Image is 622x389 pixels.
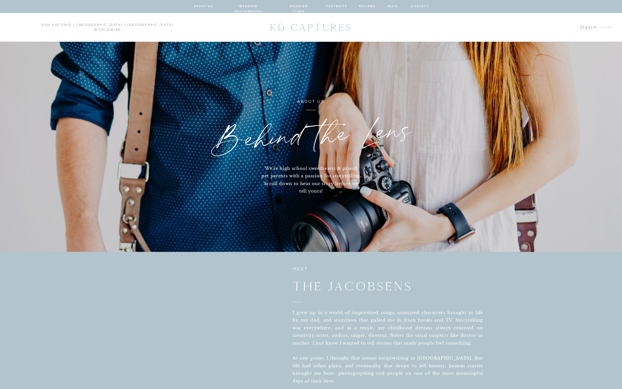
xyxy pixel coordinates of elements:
p: san antonio | [GEOGRAPHIC_DATA] | [GEOGRAPHIC_DATA] worldwide [9,23,206,32]
a: Inquire [458,23,597,32]
a: reviews [359,4,376,9]
a: wedding photography [225,4,272,9]
a: portraits [326,4,347,9]
a: contact [410,4,429,9]
h2: the jacobsens [293,277,446,294]
a: KD CAPTURES [266,18,356,36]
a: wedding films [283,4,314,9]
h1: Behind the Lens [189,110,434,164]
p: meet [293,265,337,273]
p: We're high school sweethearts & proud pet parents with a passion for storytelling. Scroll down to... [261,165,361,196]
a: blog [387,4,399,9]
a: about us [194,4,213,9]
p: ABOUT US [258,98,364,106]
